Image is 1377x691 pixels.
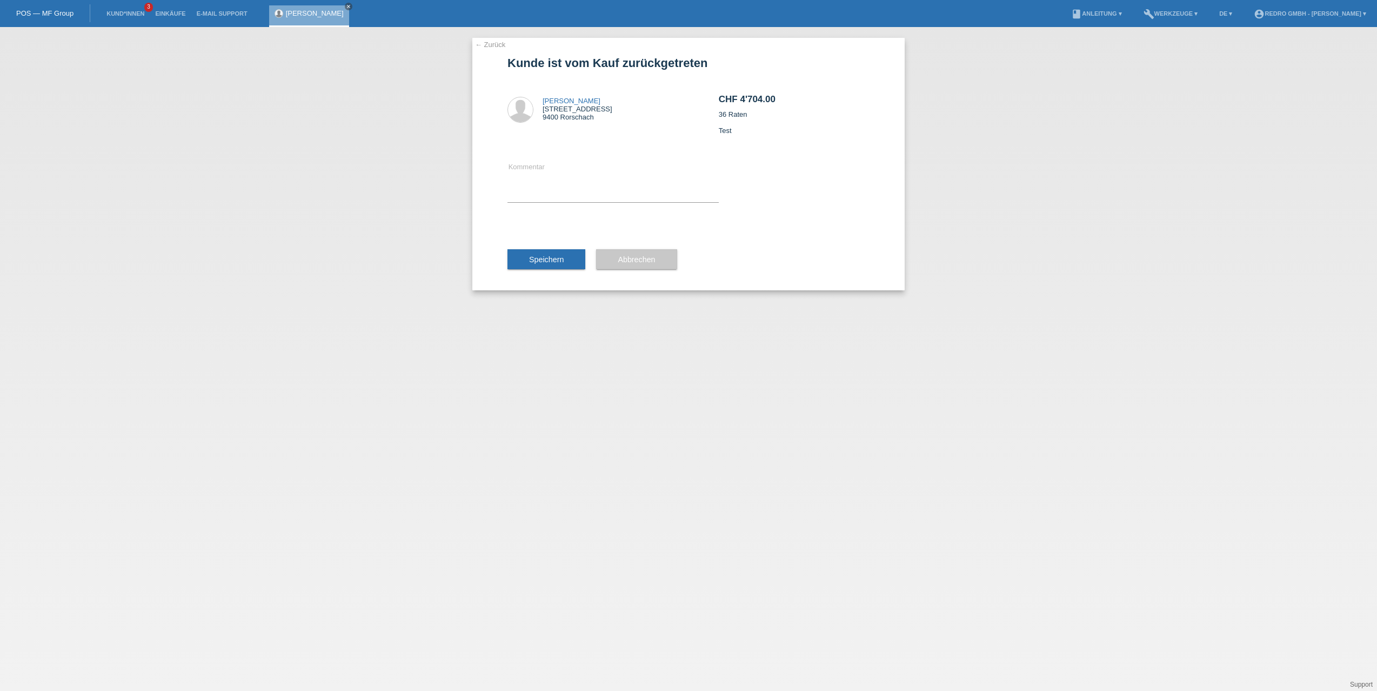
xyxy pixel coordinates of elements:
[144,3,153,12] span: 3
[618,255,655,264] span: Abbrechen
[1144,9,1154,19] i: build
[1254,9,1265,19] i: account_circle
[1214,10,1238,17] a: DE ▾
[16,9,73,17] a: POS — MF Group
[543,97,612,121] div: [STREET_ADDRESS] 9400 Rorschach
[475,41,505,49] a: ← Zurück
[719,94,870,110] h2: CHF 4'704.00
[346,4,351,9] i: close
[1138,10,1204,17] a: buildWerkzeuge ▾
[507,56,870,70] h1: Kunde ist vom Kauf zurückgetreten
[596,249,677,270] button: Abbrechen
[101,10,150,17] a: Kund*innen
[1071,9,1082,19] i: book
[529,255,564,264] span: Speichern
[150,10,191,17] a: Einkäufe
[1066,10,1127,17] a: bookAnleitung ▾
[507,249,585,270] button: Speichern
[543,97,600,105] a: [PERSON_NAME]
[719,75,870,154] div: 36 Raten Test
[1248,10,1372,17] a: account_circleRedro GmbH - [PERSON_NAME] ▾
[286,9,344,17] a: [PERSON_NAME]
[345,3,352,10] a: close
[191,10,253,17] a: E-Mail Support
[1350,681,1373,688] a: Support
